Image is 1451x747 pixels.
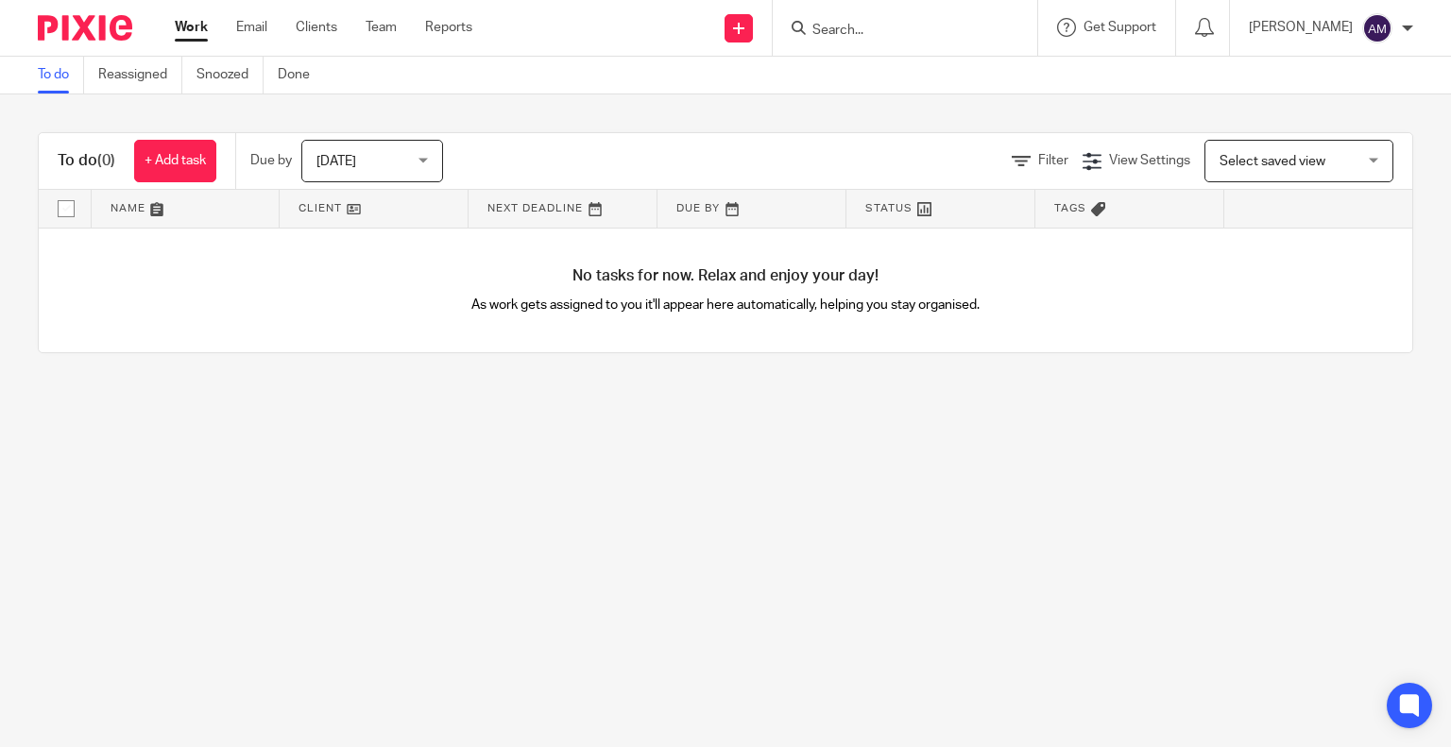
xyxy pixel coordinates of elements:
[38,15,132,41] img: Pixie
[97,153,115,168] span: (0)
[134,140,216,182] a: + Add task
[1362,13,1392,43] img: svg%3E
[296,18,337,37] a: Clients
[196,57,264,93] a: Snoozed
[1249,18,1353,37] p: [PERSON_NAME]
[38,57,84,93] a: To do
[316,155,356,168] span: [DATE]
[278,57,324,93] a: Done
[425,18,472,37] a: Reports
[383,296,1069,314] p: As work gets assigned to you it'll appear here automatically, helping you stay organised.
[811,23,981,40] input: Search
[1109,154,1190,167] span: View Settings
[58,151,115,171] h1: To do
[98,57,182,93] a: Reassigned
[175,18,208,37] a: Work
[250,151,292,170] p: Due by
[1054,203,1086,213] span: Tags
[236,18,267,37] a: Email
[366,18,397,37] a: Team
[1084,21,1156,34] span: Get Support
[39,266,1412,286] h4: No tasks for now. Relax and enjoy your day!
[1038,154,1068,167] span: Filter
[1220,155,1325,168] span: Select saved view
